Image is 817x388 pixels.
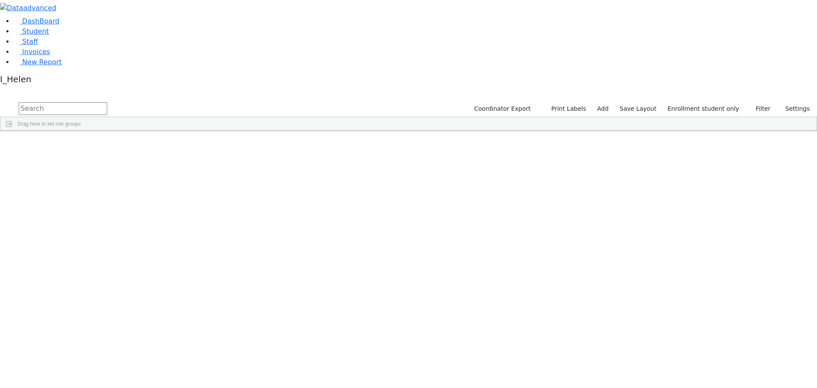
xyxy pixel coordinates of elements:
span: Student [22,27,49,35]
span: Invoices [22,48,50,56]
button: Filter [745,102,774,115]
a: New Report [14,58,62,66]
span: Drag here to set row groups [17,121,81,127]
span: Staff [22,37,38,46]
a: Student [14,27,49,35]
input: Search [19,102,107,115]
button: Settings [774,102,814,115]
a: DashBoard [14,17,60,25]
label: Enrollment student only [664,102,743,115]
a: Invoices [14,48,50,56]
button: Print Labels [541,102,590,115]
button: Coordinator Export [468,102,534,115]
a: Add [593,102,612,115]
a: Staff [14,37,38,46]
span: DashBoard [22,17,60,25]
button: Save Layout [616,102,660,115]
span: New Report [22,58,62,66]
